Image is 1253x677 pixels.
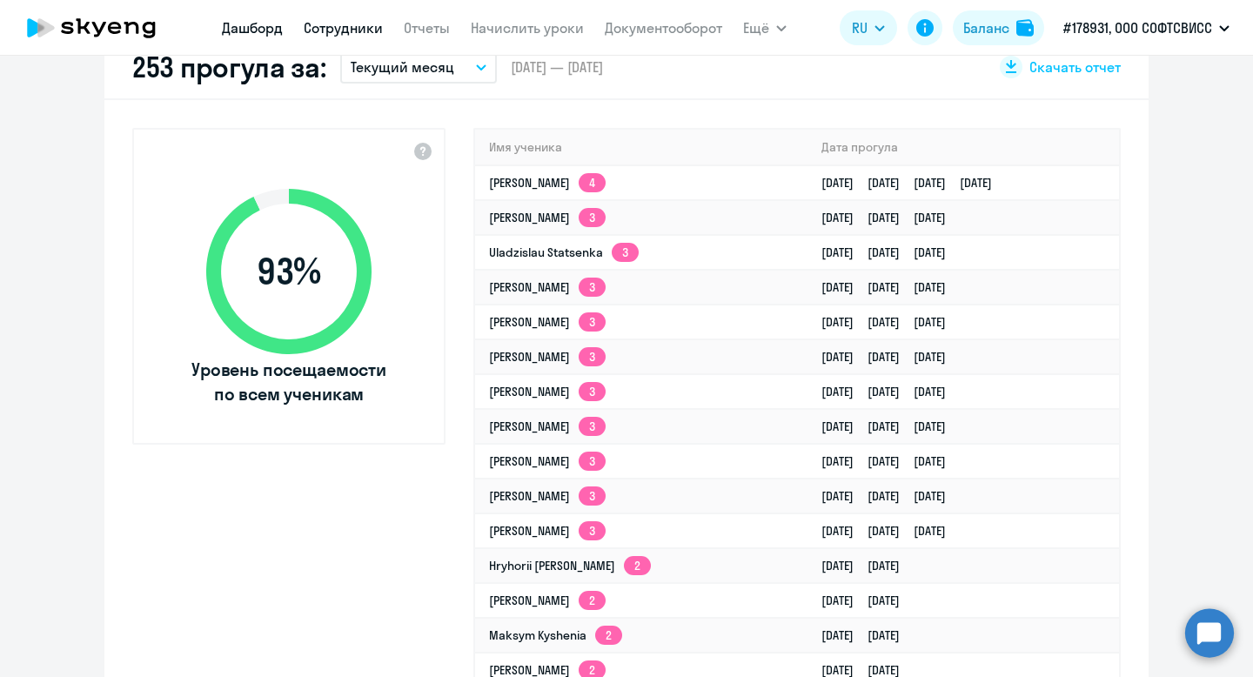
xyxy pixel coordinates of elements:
[304,19,383,37] a: Сотрудники
[821,488,960,504] a: [DATE][DATE][DATE]
[475,130,807,165] th: Имя ученика
[340,50,497,84] button: Текущий месяц
[821,279,960,295] a: [DATE][DATE][DATE]
[489,558,651,573] a: Hryhorii [PERSON_NAME]2
[579,347,606,366] app-skyeng-badge: 3
[579,382,606,401] app-skyeng-badge: 3
[821,245,960,260] a: [DATE][DATE][DATE]
[489,593,606,608] a: [PERSON_NAME]2
[963,17,1009,38] div: Баланс
[579,312,606,332] app-skyeng-badge: 3
[489,453,606,469] a: [PERSON_NAME]3
[471,19,584,37] a: Начислить уроки
[351,57,454,77] p: Текущий месяц
[579,486,606,506] app-skyeng-badge: 3
[489,523,606,539] a: [PERSON_NAME]3
[579,591,606,610] app-skyeng-badge: 2
[222,19,283,37] a: Дашборд
[821,558,914,573] a: [DATE][DATE]
[821,210,960,225] a: [DATE][DATE][DATE]
[189,251,389,292] span: 93 %
[489,384,606,399] a: [PERSON_NAME]3
[579,208,606,227] app-skyeng-badge: 3
[821,349,960,365] a: [DATE][DATE][DATE]
[489,279,606,295] a: [PERSON_NAME]3
[821,453,960,469] a: [DATE][DATE][DATE]
[579,173,606,192] app-skyeng-badge: 4
[1016,19,1034,37] img: balance
[953,10,1044,45] button: Балансbalance
[821,384,960,399] a: [DATE][DATE][DATE]
[821,175,1006,191] a: [DATE][DATE][DATE][DATE]
[1029,57,1121,77] span: Скачать отчет
[821,627,914,643] a: [DATE][DATE]
[489,210,606,225] a: [PERSON_NAME]3
[1055,7,1238,49] button: #178931, ООО СОФТСВИСС
[489,245,639,260] a: Uladzislau Statsenka3
[852,17,868,38] span: RU
[1063,17,1212,38] p: #178931, ООО СОФТСВИСС
[821,523,960,539] a: [DATE][DATE][DATE]
[579,417,606,436] app-skyeng-badge: 3
[404,19,450,37] a: Отчеты
[189,358,389,406] span: Уровень посещаемости по всем ученикам
[489,314,606,330] a: [PERSON_NAME]3
[579,278,606,297] app-skyeng-badge: 3
[595,626,622,645] app-skyeng-badge: 2
[821,593,914,608] a: [DATE][DATE]
[579,452,606,471] app-skyeng-badge: 3
[821,419,960,434] a: [DATE][DATE][DATE]
[821,314,960,330] a: [DATE][DATE][DATE]
[511,57,603,77] span: [DATE] — [DATE]
[605,19,722,37] a: Документооборот
[840,10,897,45] button: RU
[489,488,606,504] a: [PERSON_NAME]3
[489,419,606,434] a: [PERSON_NAME]3
[489,175,606,191] a: [PERSON_NAME]4
[579,521,606,540] app-skyeng-badge: 3
[624,556,651,575] app-skyeng-badge: 2
[743,17,769,38] span: Ещё
[489,627,622,643] a: Maksym Kyshenia2
[612,243,639,262] app-skyeng-badge: 3
[807,130,1119,165] th: Дата прогула
[132,50,326,84] h2: 253 прогула за:
[489,349,606,365] a: [PERSON_NAME]3
[743,10,787,45] button: Ещё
